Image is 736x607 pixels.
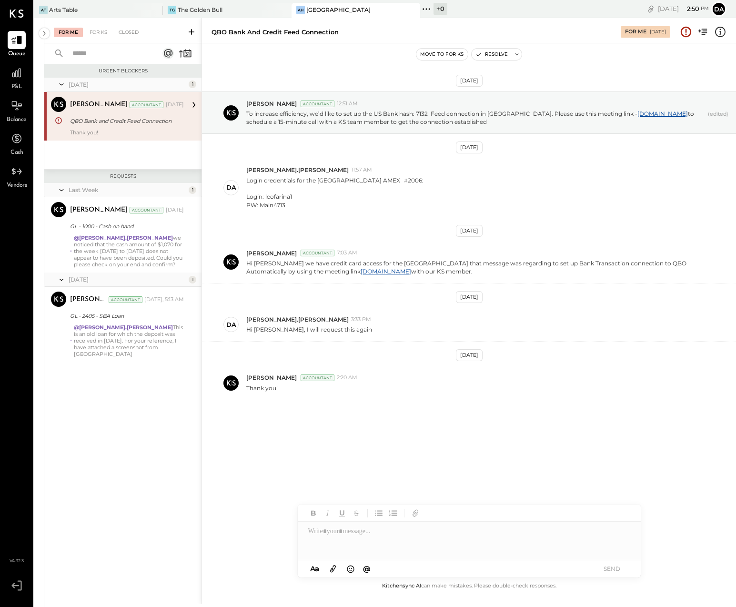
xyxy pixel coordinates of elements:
[301,101,334,107] div: Accountant
[434,3,447,15] div: + 0
[456,75,483,87] div: [DATE]
[409,507,422,519] button: Add URL
[246,192,423,201] div: Login: leofarina1
[306,6,371,14] div: [GEOGRAPHIC_DATA]
[70,100,128,110] div: [PERSON_NAME]
[70,295,107,304] div: [PERSON_NAME]
[85,28,112,37] div: For KS
[593,562,631,575] button: SEND
[336,507,348,519] button: Underline
[246,166,349,174] span: [PERSON_NAME].[PERSON_NAME]
[0,162,33,190] a: Vendors
[49,68,197,74] div: Urgent Blockers
[54,28,83,37] div: For Me
[456,225,483,237] div: [DATE]
[658,4,709,13] div: [DATE]
[8,50,26,59] span: Queue
[246,374,297,382] span: [PERSON_NAME]
[637,110,688,117] a: [DOMAIN_NAME]
[226,183,236,192] div: da
[178,6,222,14] div: The Golden Bull
[404,177,408,184] span: #
[246,315,349,324] span: [PERSON_NAME].[PERSON_NAME]
[351,316,371,324] span: 3:33 PM
[74,324,173,331] strong: @[PERSON_NAME].[PERSON_NAME]
[650,29,666,35] div: [DATE]
[189,276,196,283] div: 1
[0,97,33,124] a: Balance
[361,268,411,275] a: [DOMAIN_NAME]
[7,182,27,190] span: Vendors
[74,234,184,268] div: we noticed that the cash amount of $1,070 for the week [DATE] to [DATE] does not appear to have b...
[360,563,373,575] button: @
[166,206,184,214] div: [DATE]
[74,324,184,357] div: This is an old loan for which the deposit was received in [DATE]. For your reference, I have atta...
[246,249,297,257] span: [PERSON_NAME]
[70,222,181,231] div: GL - 1000 - Cash on hand
[322,507,334,519] button: Italic
[301,250,334,256] div: Accountant
[166,101,184,109] div: [DATE]
[246,384,278,392] p: Thank you!
[246,325,372,334] p: Hi [PERSON_NAME], I will request this again
[212,28,339,37] div: QBO Bank and Credit Feed Connection
[350,507,363,519] button: Strikethrough
[0,31,33,59] a: Queue
[69,275,186,283] div: [DATE]
[109,296,142,303] div: Accountant
[708,111,728,126] span: (edited)
[39,6,48,14] div: AT
[337,249,357,257] span: 7:03 AM
[69,81,186,89] div: [DATE]
[373,507,385,519] button: Unordered List
[416,49,468,60] button: Move to for ks
[646,4,655,14] div: copy link
[49,6,78,14] div: Arts Table
[7,116,27,124] span: Balance
[351,166,372,174] span: 11:57 AM
[315,564,319,573] span: a
[246,201,423,209] div: PW: Main4713
[70,116,181,126] div: QBO Bank and Credit Feed Connection
[296,6,305,14] div: AH
[246,110,704,126] p: To increase efficiency, we’d like to set up the US Bank hash: 7132 Feed connection in [GEOGRAPHIC...
[456,349,483,361] div: [DATE]
[49,173,197,180] div: Requests
[456,291,483,303] div: [DATE]
[189,186,196,194] div: 1
[70,205,128,215] div: [PERSON_NAME]
[301,374,334,381] div: Accountant
[130,207,163,213] div: Accountant
[144,296,184,303] div: [DATE], 5:13 AM
[70,129,184,136] div: Thank you!
[307,507,320,519] button: Bold
[472,49,512,60] button: Resolve
[456,142,483,153] div: [DATE]
[337,374,357,382] span: 2:20 AM
[168,6,176,14] div: TG
[0,64,33,91] a: P&L
[246,259,704,275] p: Hi [PERSON_NAME] we have credit card access for the [GEOGRAPHIC_DATA] that message was regarding ...
[625,28,646,36] div: For Me
[114,28,143,37] div: Closed
[363,564,371,573] span: @
[130,101,163,108] div: Accountant
[189,81,196,88] div: 1
[11,83,22,91] span: P&L
[246,176,423,209] p: Login credentials for the [GEOGRAPHIC_DATA] AMEX 2006:
[711,1,726,17] button: da
[387,507,399,519] button: Ordered List
[246,100,297,108] span: [PERSON_NAME]
[337,100,358,108] span: 12:51 AM
[0,130,33,157] a: Cash
[70,311,181,321] div: GL - 2405 - SBA Loan
[226,320,236,329] div: da
[10,149,23,157] span: Cash
[74,234,173,241] strong: @[PERSON_NAME].[PERSON_NAME]
[69,186,186,194] div: Last Week
[307,564,323,574] button: Aa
